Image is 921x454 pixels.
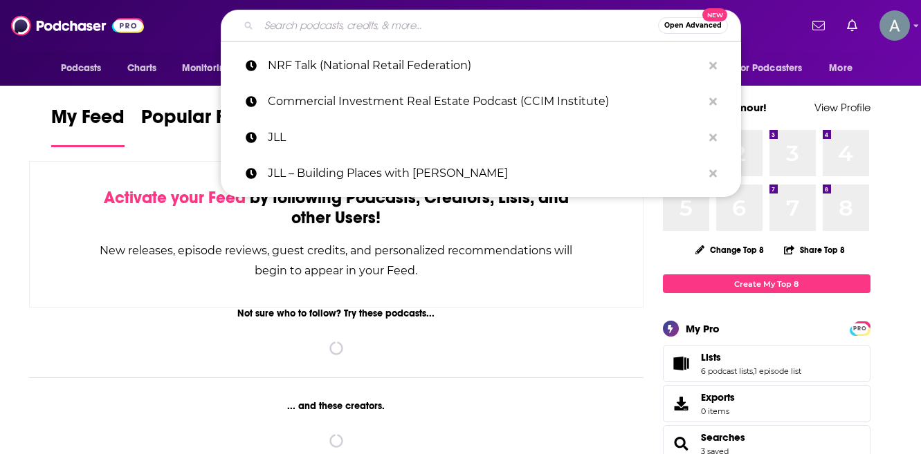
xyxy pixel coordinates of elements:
[701,406,735,416] span: 0 items
[51,55,120,82] button: open menu
[61,59,102,78] span: Podcasts
[99,240,574,281] div: New releases, episode reviews, guest credits, and personalized recommendations will begin to appe...
[663,345,870,382] span: Lists
[221,120,741,155] a: JLL
[268,155,702,191] p: JLL – Building Places with James Cook
[268,48,702,84] p: NRF Talk (National Retail Federation)
[51,105,125,137] span: My Feed
[664,22,722,29] span: Open Advanced
[736,59,803,78] span: For Podcasters
[118,55,165,82] a: Charts
[29,308,644,319] div: Not sure who to follow? Try these podcasts...
[807,14,830,37] a: Show notifications dropdown
[852,323,868,334] span: PRO
[268,84,702,120] p: Commercial Investment Real Estate Podcast (CCIM Institute)
[182,59,231,78] span: Monitoring
[701,391,735,404] span: Exports
[259,15,658,37] input: Search podcasts, credits, & more...
[701,351,801,363] a: Lists
[687,241,773,258] button: Change Top 8
[814,101,870,114] a: View Profile
[221,155,741,191] a: JLL – Building Places with [PERSON_NAME]
[668,434,695,453] a: Searches
[754,366,801,376] a: 1 episode list
[753,366,754,376] span: ,
[701,351,721,363] span: Lists
[701,431,745,444] a: Searches
[221,48,741,84] a: NRF Talk (National Retail Federation)
[727,55,823,82] button: open menu
[686,322,720,335] div: My Pro
[99,188,574,228] div: by following Podcasts, Creators, Lists, and other Users!
[829,59,852,78] span: More
[852,323,868,333] a: PRO
[268,120,702,155] p: JLL
[668,354,695,373] a: Lists
[663,274,870,293] a: Create My Top 8
[221,84,741,120] a: Commercial Investment Real Estate Podcast (CCIM Institute)
[701,366,753,376] a: 6 podcast lists
[51,105,125,147] a: My Feed
[668,394,695,413] span: Exports
[879,10,910,41] button: Show profile menu
[141,105,259,137] span: Popular Feed
[221,10,741,41] div: Search podcasts, credits, & more...
[104,187,246,208] span: Activate your Feed
[702,8,727,21] span: New
[141,105,259,147] a: Popular Feed
[841,14,863,37] a: Show notifications dropdown
[658,17,728,34] button: Open AdvancedNew
[127,59,157,78] span: Charts
[783,236,846,263] button: Share Top 8
[172,55,249,82] button: open menu
[819,55,870,82] button: open menu
[29,400,644,412] div: ... and these creators.
[879,10,910,41] img: User Profile
[663,385,870,422] a: Exports
[11,12,144,39] img: Podchaser - Follow, Share and Rate Podcasts
[879,10,910,41] span: Logged in as aseymour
